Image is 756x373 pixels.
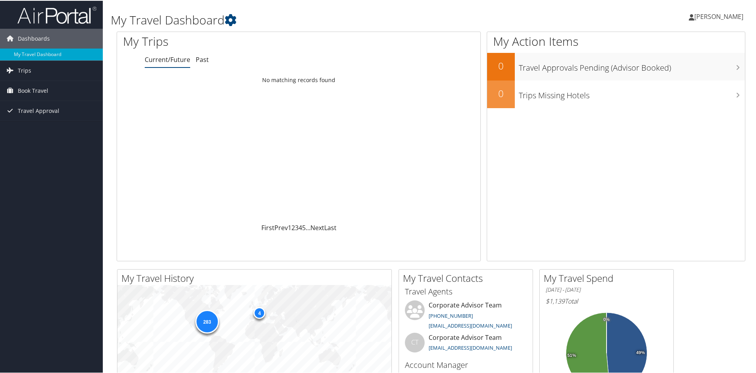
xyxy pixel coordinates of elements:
[603,317,610,321] tspan: 0%
[487,32,745,49] h1: My Action Items
[405,285,527,296] h3: Travel Agents
[324,223,336,231] a: Last
[18,80,48,100] span: Book Travel
[636,350,645,354] tspan: 49%
[291,223,295,231] a: 2
[401,300,531,332] li: Corporate Advisor Team
[295,223,299,231] a: 3
[689,4,751,28] a: [PERSON_NAME]
[487,52,745,80] a: 0Travel Approvals Pending (Advisor Booked)
[429,343,512,351] a: [EMAIL_ADDRESS][DOMAIN_NAME]
[288,223,291,231] a: 1
[567,352,576,357] tspan: 51%
[117,72,480,86] td: No matching records found
[694,11,743,20] span: [PERSON_NAME]
[519,85,745,100] h3: Trips Missing Hotels
[18,100,59,120] span: Travel Approval
[429,321,512,328] a: [EMAIL_ADDRESS][DOMAIN_NAME]
[253,306,265,318] div: 4
[429,311,473,319] a: [PHONE_NUMBER]
[546,296,667,305] h6: Total
[123,32,323,49] h1: My Trips
[405,359,527,370] h3: Account Manager
[405,332,425,352] div: CT
[17,5,96,24] img: airportal-logo.png
[111,11,538,28] h1: My Travel Dashboard
[546,296,565,305] span: $1,139
[544,271,673,284] h2: My Travel Spend
[261,223,274,231] a: First
[546,285,667,293] h6: [DATE] - [DATE]
[18,60,31,80] span: Trips
[403,271,533,284] h2: My Travel Contacts
[487,80,745,107] a: 0Trips Missing Hotels
[487,58,515,72] h2: 0
[401,332,531,358] li: Corporate Advisor Team
[310,223,324,231] a: Next
[519,58,745,73] h3: Travel Approvals Pending (Advisor Booked)
[306,223,310,231] span: …
[299,223,302,231] a: 4
[18,28,50,48] span: Dashboards
[196,54,209,63] a: Past
[195,309,219,333] div: 283
[145,54,190,63] a: Current/Future
[121,271,391,284] h2: My Travel History
[274,223,288,231] a: Prev
[487,86,515,99] h2: 0
[302,223,306,231] a: 5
